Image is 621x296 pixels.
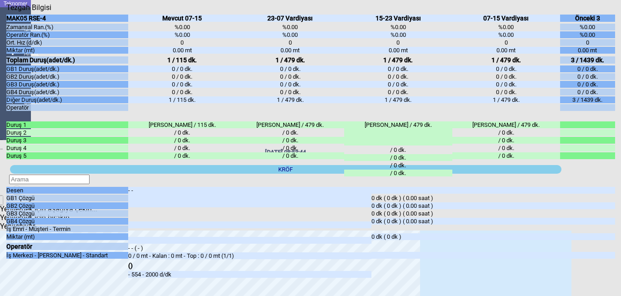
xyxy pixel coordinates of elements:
[452,145,561,151] div: / 0 dk.
[452,47,561,54] div: 0.00 mt
[6,3,55,12] div: Tezgah Bilgisi
[236,31,344,38] div: %0.00
[452,152,561,159] div: / 0 dk.
[560,81,615,88] div: 0 / 0 dk.
[128,271,371,278] div: - 554 - 2000 d/dk
[560,47,615,54] div: 0.00 mt
[6,56,128,64] div: Toplam Duruş(adet/dk.)
[236,145,344,151] div: / 0 dk.
[344,96,452,103] div: 1 / 479 dk.
[236,24,344,30] div: %0.00
[344,65,452,72] div: 0 / 0 dk.
[452,31,561,38] div: %0.00
[452,129,561,136] div: / 0 dk.
[236,96,344,103] div: 1 / 479 dk.
[128,145,236,151] div: / 0 dk.
[6,47,128,54] div: Miktar (mt)
[344,47,452,54] div: 0.00 mt
[128,262,371,269] div: ()
[6,195,128,201] div: GB1 Çözgü
[344,81,452,88] div: 0 / 0 dk.
[344,39,452,46] div: 0
[236,47,344,54] div: 0.00 mt
[452,137,561,144] div: / 0 dk.
[6,243,128,250] div: Operatör
[344,56,452,64] div: 1 / 479 dk.
[6,31,128,38] div: Operatör Ran.(%)
[128,152,236,159] div: / 0 dk.
[6,104,128,111] div: Operatör
[452,89,561,95] div: 0 / 0 dk.
[128,39,236,46] div: 0
[236,121,344,128] div: [PERSON_NAME] / 479 dk.
[344,121,452,145] div: [PERSON_NAME] / 479 dk.
[560,15,615,22] div: Önceki 3
[6,252,128,259] div: İş Merkezi - [PERSON_NAME] - Standart
[560,56,615,64] div: 3 / 1439 dk.
[344,15,452,22] div: 15-23 Vardiyası
[6,73,128,80] div: GB2 Duruş(adet/dk.)
[371,218,615,225] div: 0 dk ( 0 dk ) ( 0.00 saat )
[6,24,128,30] div: Zamansal Ran.(%)
[6,96,128,103] div: Diğer Duruş(adet/dk.)
[452,24,561,30] div: %0.00
[560,31,615,38] div: %0.00
[344,170,452,176] div: / 0 dk.
[560,24,615,30] div: %0.00
[371,210,615,217] div: 0 dk ( 0 dk ) ( 0.00 saat )
[6,39,128,46] div: Ort. Hız (d/dk)
[560,96,615,103] div: 3 / 1439 dk.
[452,15,561,22] div: 07-15 Vardiyası
[236,81,344,88] div: 0 / 0 dk.
[452,73,561,80] div: 0 / 0 dk.
[344,154,452,161] div: / 0 dk.
[6,226,128,232] div: İş Emri - Müşteri - Termin
[452,121,561,128] div: [PERSON_NAME] / 479 dk.
[6,121,128,128] div: Duruş 1
[236,65,344,72] div: 0 / 0 dk.
[6,210,128,217] div: GB3 Çözgü
[6,15,128,22] div: MAK05 RSE-4
[128,96,236,103] div: 1 / 115 dk.
[371,233,615,240] div: 0 dk ( 0 dk )
[344,146,452,153] div: / 0 dk.
[128,89,236,95] div: 0 / 0 dk.
[128,65,236,72] div: 0 / 0 dk.
[128,24,236,30] div: %0.00
[128,129,236,136] div: / 0 dk.
[128,31,236,38] div: %0.00
[236,89,344,95] div: 0 / 0 dk.
[371,195,615,201] div: 0 dk ( 0 dk ) ( 0.00 saat )
[128,56,236,64] div: 1 / 115 dk.
[236,73,344,80] div: 0 / 0 dk.
[128,245,371,251] div: - - ( - )
[128,47,236,54] div: 0.00 mt
[6,145,128,151] div: Duruş 4
[6,218,128,225] div: GB4 Çözgü
[236,56,344,64] div: 1 / 479 dk.
[6,202,128,209] div: GB2 Çözgü
[6,81,128,88] div: GB3 Duruş(adet/dk.)
[344,31,452,38] div: %0.00
[6,89,128,95] div: GB4 Duruş(adet/dk.)
[236,39,344,46] div: 0
[236,137,344,144] div: / 0 dk.
[128,252,371,259] div: 0 / 0 mt - Kalan : 0 mt - Top : 0 / 0 mt (1/1)
[6,137,128,144] div: Duruş 3
[371,202,615,209] div: 0 dk ( 0 dk ) ( 0.00 saat )
[452,56,561,64] div: 1 / 479 dk.
[344,162,452,169] div: / 0 dk.
[6,152,128,159] div: Duruş 5
[344,24,452,30] div: %0.00
[128,187,371,207] div: - -
[344,89,452,95] div: 0 / 0 dk.
[344,73,452,80] div: 0 / 0 dk.
[452,65,561,72] div: 0 / 0 dk.
[6,65,128,72] div: GB1 Duruş(adet/dk.)
[128,121,236,128] div: [PERSON_NAME] / 115 dk.
[452,39,561,46] div: 0
[560,39,615,46] div: 0
[128,137,236,144] div: / 0 dk.
[6,233,128,240] div: Miktar (mt)
[560,65,615,72] div: 0 / 0 dk.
